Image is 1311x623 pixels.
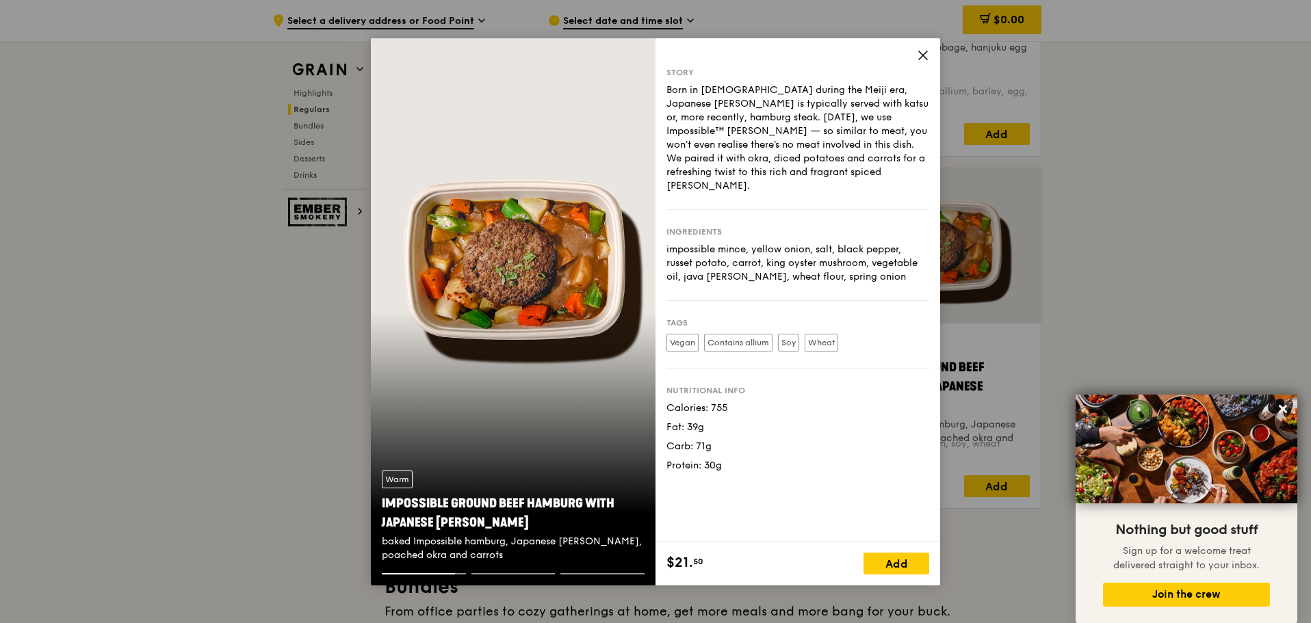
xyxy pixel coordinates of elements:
[864,553,929,574] div: Add
[666,401,929,415] div: Calories: 755
[666,243,929,284] div: impossible mince, yellow onion, salt, black pepper, russet potato, carrot, king oyster mushroom, ...
[1113,545,1260,571] span: Sign up for a welcome treat delivered straight to your inbox.
[666,334,699,352] label: Vegan
[666,421,929,434] div: Fat: 39g
[666,440,929,453] div: Carb: 71g
[805,334,838,352] label: Wheat
[666,83,929,193] div: Born in [DEMOGRAPHIC_DATA] during the Meiji era, Japanese [PERSON_NAME] is typically served with ...
[666,67,929,78] div: Story
[704,334,773,352] label: Contains allium
[666,317,929,328] div: Tags
[382,494,645,532] div: Impossible Ground Beef Hamburg with Japanese [PERSON_NAME]
[778,334,799,352] label: Soy
[666,553,693,573] span: $21.
[1076,395,1297,503] img: DSC07876-Edit02-Large.jpeg
[1103,583,1270,607] button: Join the crew
[382,535,645,562] div: baked Impossible hamburg, Japanese [PERSON_NAME], poached okra and carrots
[382,470,413,488] div: Warm
[666,459,929,473] div: Protein: 30g
[666,385,929,396] div: Nutritional info
[1115,522,1258,538] span: Nothing but good stuff
[666,226,929,237] div: Ingredients
[693,556,703,567] span: 50
[1272,398,1294,420] button: Close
